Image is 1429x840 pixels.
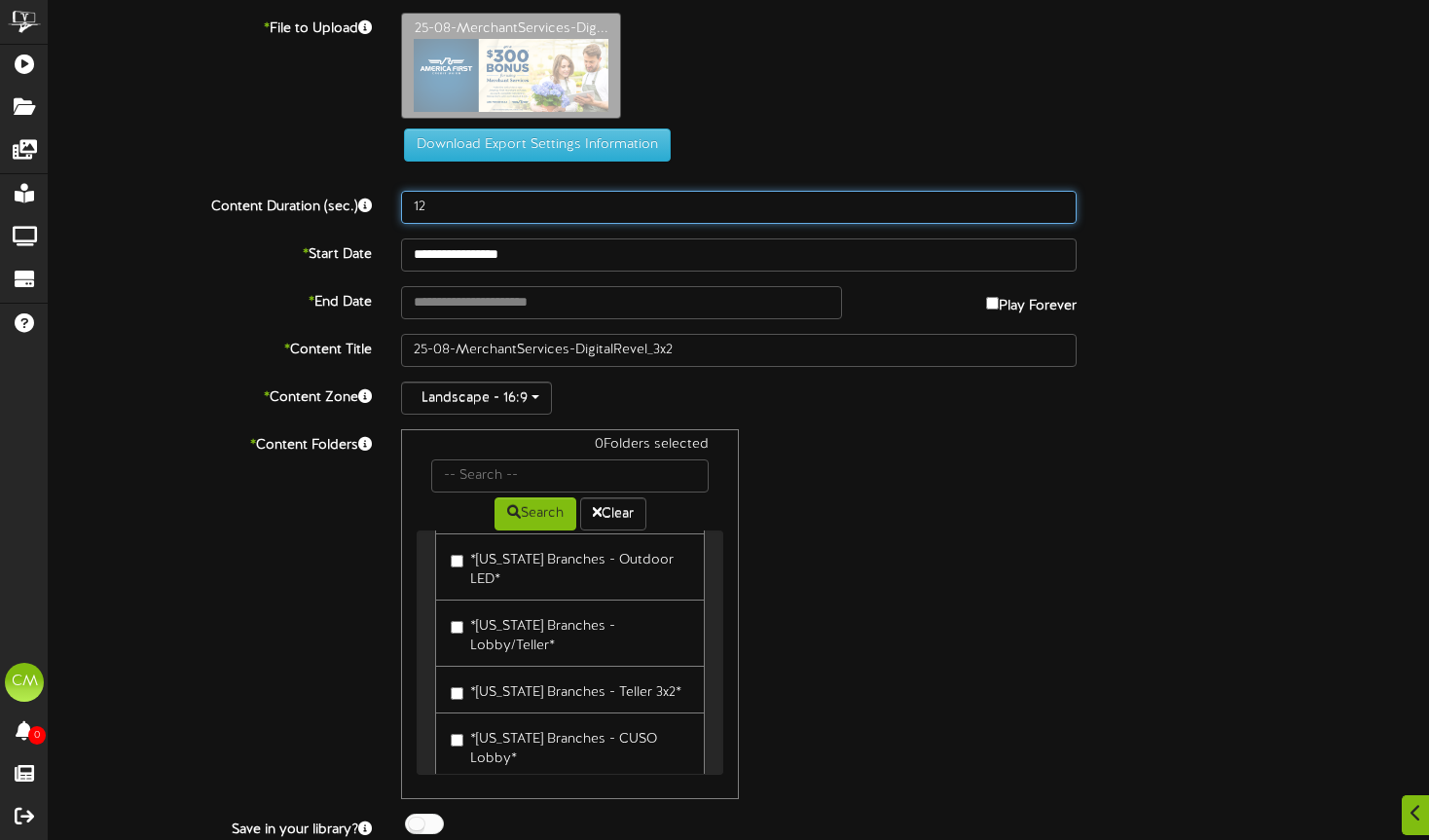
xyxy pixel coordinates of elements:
[451,621,463,634] input: *[US_STATE] Branches - Lobby/Teller*
[34,814,386,840] label: Save in your library?
[34,382,386,408] label: Content Zone
[404,128,671,162] button: Download Export Settings Information
[431,459,709,493] input: -- Search --
[495,497,576,530] button: Search
[451,544,689,590] label: *[US_STATE] Branches - Outdoor LED*
[34,334,386,360] label: Content Title
[417,435,723,459] div: 0 Folders selected
[986,297,999,310] input: Play Forever
[451,676,681,703] label: *[US_STATE] Branches - Teller 3x2*
[451,610,689,656] label: *[US_STATE] Branches - Lobby/Teller*
[34,191,386,217] label: Content Duration (sec.)
[401,334,1077,367] input: Title of this Content
[28,726,46,745] span: 0
[401,382,552,415] button: Landscape - 16:9
[986,286,1077,316] label: Play Forever
[394,137,671,152] a: Download Export Settings Information
[34,429,386,456] label: Content Folders
[34,286,386,312] label: End Date
[34,238,386,265] label: Start Date
[34,13,386,39] label: File to Upload
[451,723,689,769] label: *[US_STATE] Branches - CUSO Lobby*
[451,687,463,700] input: *[US_STATE] Branches - Teller 3x2*
[5,663,44,702] div: CM
[580,497,646,530] button: Clear
[451,555,463,567] input: *[US_STATE] Branches - Outdoor LED*
[451,734,463,747] input: *[US_STATE] Branches - CUSO Lobby*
